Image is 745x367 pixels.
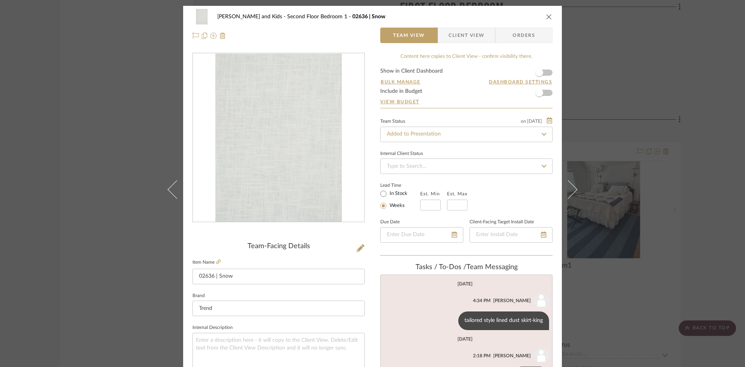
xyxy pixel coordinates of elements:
[380,127,553,142] input: Type to Search…
[393,28,425,43] span: Team View
[534,348,549,364] img: user_avatar.png
[193,54,364,222] div: 0
[192,269,365,284] input: Enter Item Name
[352,14,385,19] span: 02636 | Snow
[534,293,549,308] img: user_avatar.png
[473,297,490,304] div: 4:34 PM
[521,119,526,123] span: on
[458,311,549,330] div: tailored style lined dust skirt-king
[192,9,211,24] img: bfbf2f53-1756-4fc2-b353-bbc34b98300f_48x40.jpg
[380,152,423,156] div: Internal Client Status
[473,352,490,359] div: 2:18 PM
[380,263,553,272] div: team Messaging
[380,189,420,210] mat-radio-group: Select item type
[380,182,420,189] label: Lead Time
[489,78,553,85] button: Dashboard Settings
[215,54,342,222] img: bfbf2f53-1756-4fc2-b353-bbc34b98300f_436x436.jpg
[546,13,553,20] button: close
[388,202,405,209] label: Weeks
[192,242,365,251] div: Team-Facing Details
[420,191,440,197] label: Est. Min
[220,33,226,39] img: Remove from project
[388,190,407,197] label: In Stock
[217,14,287,19] span: [PERSON_NAME] and Kids
[457,281,473,287] div: [DATE]
[287,14,352,19] span: Second Floor Bedroom 1
[380,120,405,123] div: Team Status
[526,118,543,124] span: [DATE]
[380,78,421,85] button: Bulk Manage
[380,53,553,61] div: Content here copies to Client View - confirm visibility there.
[380,99,553,105] a: View Budget
[470,220,534,224] label: Client-Facing Target Install Date
[192,259,221,266] label: Item Name
[192,301,365,316] input: Enter Brand
[493,297,531,304] div: [PERSON_NAME]
[493,352,531,359] div: [PERSON_NAME]
[457,336,473,342] div: [DATE]
[380,220,400,224] label: Due Date
[380,158,553,174] input: Type to Search…
[192,294,205,298] label: Brand
[470,227,553,243] input: Enter Install Date
[192,326,233,330] label: Internal Description
[447,191,468,197] label: Est. Max
[504,28,544,43] span: Orders
[380,227,463,243] input: Enter Due Date
[416,264,466,271] span: Tasks / To-Dos /
[449,28,484,43] span: Client View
